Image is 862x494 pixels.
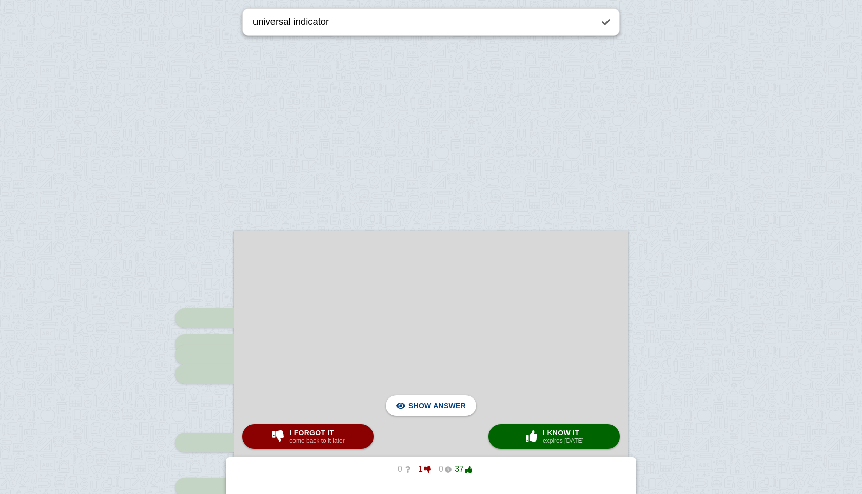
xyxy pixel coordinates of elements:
[452,465,472,474] span: 37
[289,429,344,437] span: I forgot it
[431,465,452,474] span: 0
[242,424,374,449] button: I forgot itcome back to it later
[408,394,466,417] span: Show answer
[382,461,480,478] button: 01037
[289,437,344,444] small: come back to it later
[543,429,584,437] span: I know it
[251,9,593,35] textarea: universal indicator
[543,437,584,444] small: expires [DATE]
[386,395,476,416] button: Show answer
[390,465,410,474] span: 0
[410,465,431,474] span: 1
[488,424,620,449] button: I know itexpires [DATE]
